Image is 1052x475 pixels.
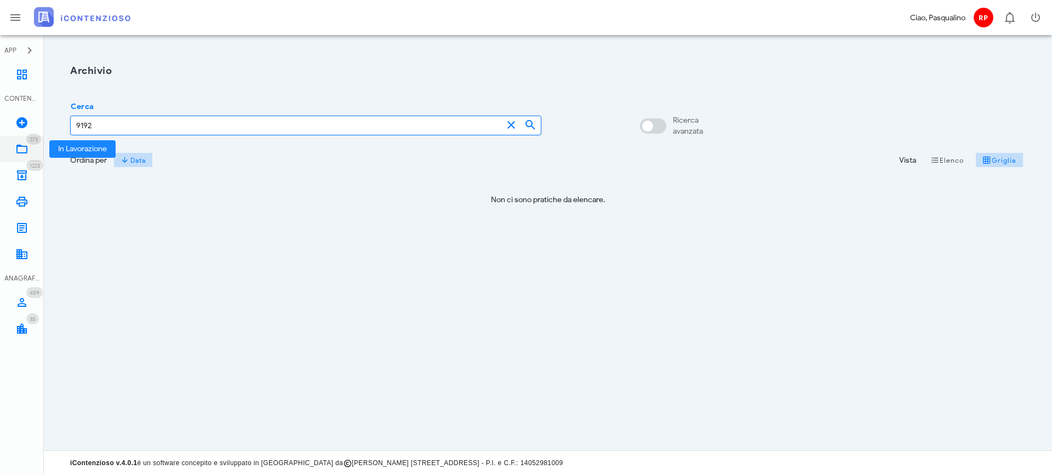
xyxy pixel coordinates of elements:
[30,162,40,169] span: 1223
[974,8,993,27] span: RP
[923,152,971,168] button: Elenco
[30,136,38,143] span: 273
[930,156,964,164] span: Elenco
[673,115,703,137] div: Ricerca avanzata
[121,156,145,164] span: Data
[26,287,43,298] span: Distintivo
[30,316,36,323] span: 35
[996,4,1022,31] button: Distintivo
[67,101,94,112] label: Cerca
[26,160,43,171] span: Distintivo
[113,152,153,168] button: Data
[982,156,1016,164] span: Griglia
[71,116,502,135] input: Cerca
[70,194,1026,205] p: Non ci sono pratiche da elencare.
[70,64,1026,78] h1: Archivio
[26,313,39,324] span: Distintivo
[899,154,916,166] div: Vista
[34,7,130,27] img: logo-text-2x.png
[70,459,137,467] strong: iContenzioso v.4.0.1
[976,152,1024,168] button: Griglia
[910,12,965,24] div: Ciao, Pasqualino
[26,134,41,145] span: Distintivo
[505,118,518,131] button: clear icon
[970,4,996,31] button: RP
[70,154,107,166] div: Ordina per
[4,94,39,104] div: CONTENZIOSO
[30,289,39,296] span: 459
[4,273,39,283] div: ANAGRAFICA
